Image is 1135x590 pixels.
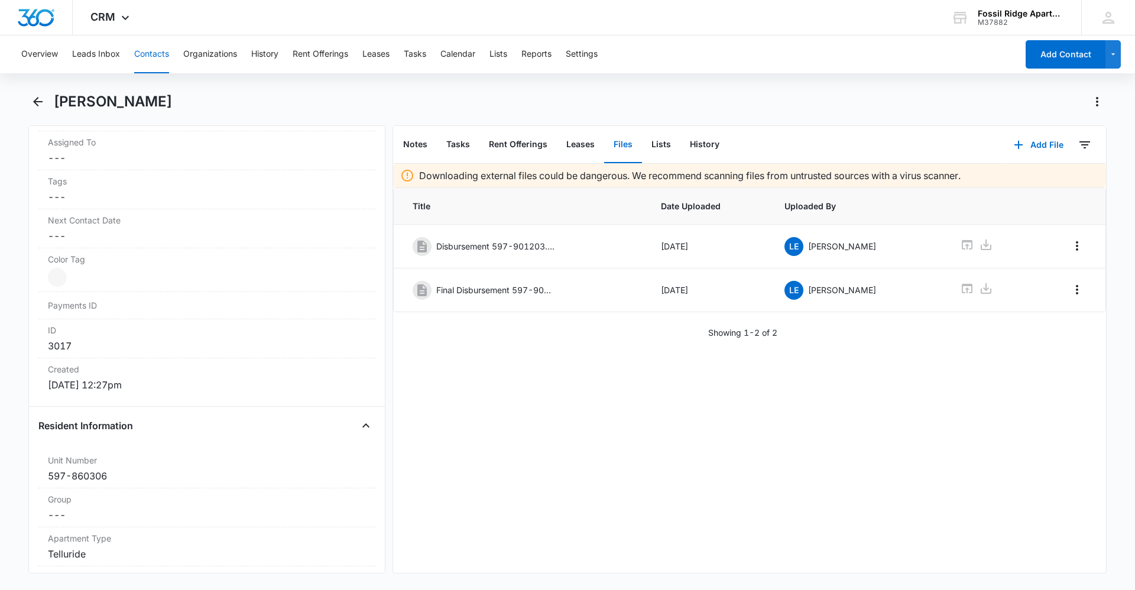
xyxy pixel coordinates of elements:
[38,170,375,209] div: Tags---
[48,339,366,353] dd: 3017
[356,416,375,435] button: Close
[394,127,437,163] button: Notes
[48,454,366,466] label: Unit Number
[647,268,771,312] td: [DATE]
[38,358,375,397] div: Created[DATE] 12:27pm
[1026,40,1105,69] button: Add Contact
[404,35,426,73] button: Tasks
[978,18,1064,27] div: account id
[28,92,47,111] button: Back
[38,449,375,488] div: Unit Number597-860306
[48,532,366,544] label: Apartment Type
[1075,135,1094,154] button: Filters
[48,571,366,583] label: Notes
[48,469,366,483] div: 597-860306
[48,547,366,561] div: Telluride
[661,200,757,212] span: Date Uploaded
[413,200,633,212] span: Title
[48,136,366,148] label: Assigned To
[38,319,375,358] div: ID3017
[38,419,133,433] h4: Resident Information
[48,175,366,187] label: Tags
[72,35,120,73] button: Leads Inbox
[38,131,375,170] div: Assigned To---
[38,292,375,319] div: Payments ID
[48,214,366,226] label: Next Contact Date
[38,209,375,248] div: Next Contact Date---
[557,127,604,163] button: Leases
[48,378,366,392] dd: [DATE] 12:27pm
[48,493,366,505] label: Group
[784,237,803,256] span: LE
[566,35,598,73] button: Settings
[479,127,557,163] button: Rent Offerings
[48,229,366,243] dd: ---
[437,127,479,163] button: Tasks
[38,488,375,527] div: Group---
[489,35,507,73] button: Lists
[1068,236,1087,255] button: Overflow Menu
[48,299,128,312] dt: Payments ID
[183,35,237,73] button: Organizations
[38,248,375,292] div: Color Tag
[808,240,876,252] p: [PERSON_NAME]
[362,35,390,73] button: Leases
[48,190,366,204] dd: ---
[440,35,475,73] button: Calendar
[90,11,115,23] span: CRM
[436,284,554,296] p: Final Disbursement 597-901203.pdf
[708,326,777,339] p: Showing 1-2 of 2
[48,324,366,336] dt: ID
[251,35,278,73] button: History
[680,127,729,163] button: History
[48,151,366,165] dd: ---
[1088,92,1107,111] button: Actions
[521,35,552,73] button: Reports
[134,35,169,73] button: Contacts
[293,35,348,73] button: Rent Offerings
[808,284,876,296] p: [PERSON_NAME]
[978,9,1064,18] div: account name
[784,200,932,212] span: Uploaded By
[647,225,771,268] td: [DATE]
[54,93,172,111] h1: [PERSON_NAME]
[48,508,366,522] dd: ---
[21,35,58,73] button: Overview
[436,240,554,252] p: Disbursement 597-901203.pdf
[48,363,366,375] dt: Created
[419,168,961,183] p: Downloading external files could be dangerous. We recommend scanning files from untrusted sources...
[48,253,366,265] label: Color Tag
[604,127,642,163] button: Files
[1068,280,1087,299] button: Overflow Menu
[642,127,680,163] button: Lists
[1002,131,1075,159] button: Add File
[38,527,375,566] div: Apartment TypeTelluride
[784,281,803,300] span: LE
